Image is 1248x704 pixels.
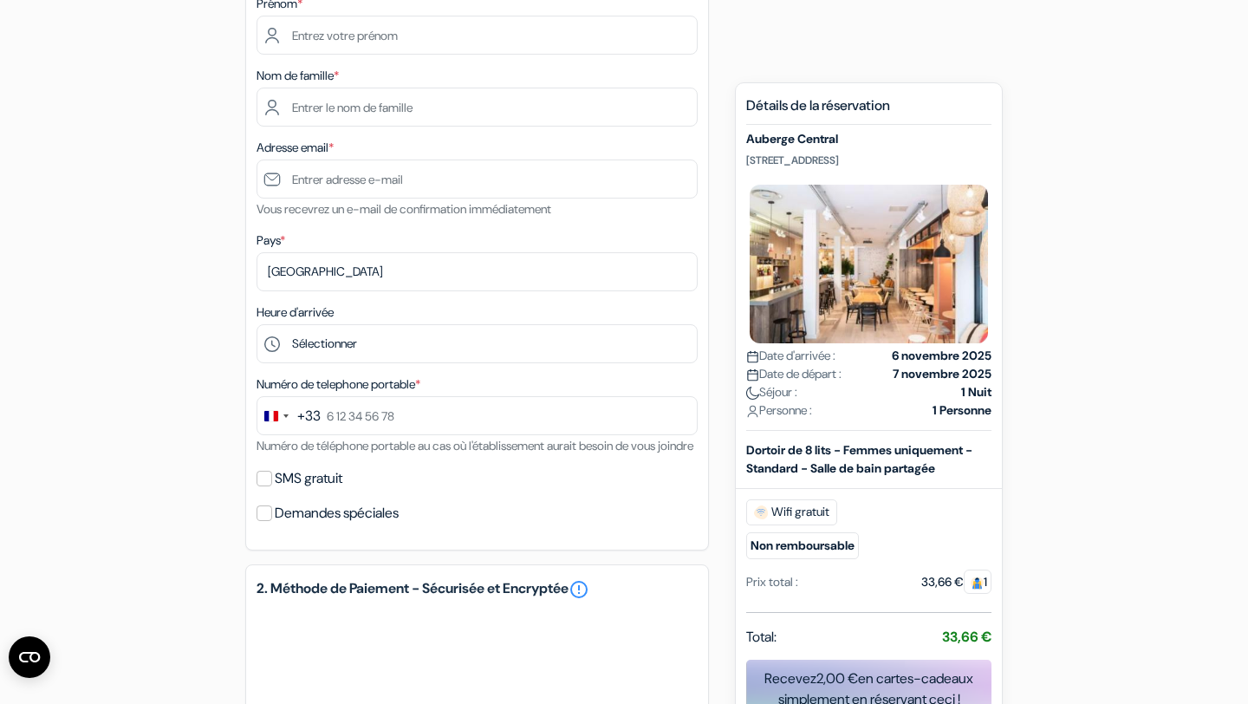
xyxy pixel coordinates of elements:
label: Nom de famille [257,67,339,85]
span: Personne : [746,401,812,420]
label: Pays [257,231,285,250]
strong: 1 Personne [933,401,991,420]
strong: 33,66 € [942,628,991,646]
label: Numéro de telephone portable [257,375,420,394]
h5: Auberge Central [746,132,991,147]
div: 33,66 € [921,573,991,591]
div: +33 [297,406,321,427]
input: 6 12 34 56 78 [257,396,698,435]
h5: 2. Méthode de Paiement - Sécurisée et Encryptée [257,579,698,600]
strong: 6 novembre 2025 [892,347,991,365]
label: SMS gratuit [275,466,342,491]
img: free_wifi.svg [754,505,768,519]
img: calendar.svg [746,368,759,381]
span: Date de départ : [746,365,842,383]
span: 2,00 € [816,669,858,688]
p: [STREET_ADDRESS] [746,153,991,167]
span: Date d'arrivée : [746,347,835,365]
strong: 7 novembre 2025 [893,365,991,383]
input: Entrer adresse e-mail [257,160,698,199]
button: Ouvrir le widget CMP [9,636,50,678]
small: Non remboursable [746,532,859,559]
img: guest.svg [971,577,984,590]
a: error_outline [569,579,589,600]
label: Demandes spéciales [275,501,399,525]
small: Vous recevrez un e-mail de confirmation immédiatement [257,201,551,217]
b: Dortoir de 8 lits - Femmes uniquement - Standard - Salle de bain partagée [746,442,972,476]
img: moon.svg [746,387,759,400]
input: Entrer le nom de famille [257,88,698,127]
small: Numéro de téléphone portable au cas où l'établissement aurait besoin de vous joindre [257,438,693,453]
img: calendar.svg [746,350,759,363]
label: Heure d'arrivée [257,303,334,322]
span: 1 [964,570,991,594]
label: Adresse email [257,139,334,157]
input: Entrez votre prénom [257,16,698,55]
div: Prix total : [746,573,798,591]
span: Séjour : [746,383,797,401]
h5: Détails de la réservation [746,97,991,125]
button: Change country, selected France (+33) [257,397,321,434]
strong: 1 Nuit [961,383,991,401]
span: Total: [746,627,777,648]
img: user_icon.svg [746,405,759,418]
span: Wifi gratuit [746,499,837,525]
